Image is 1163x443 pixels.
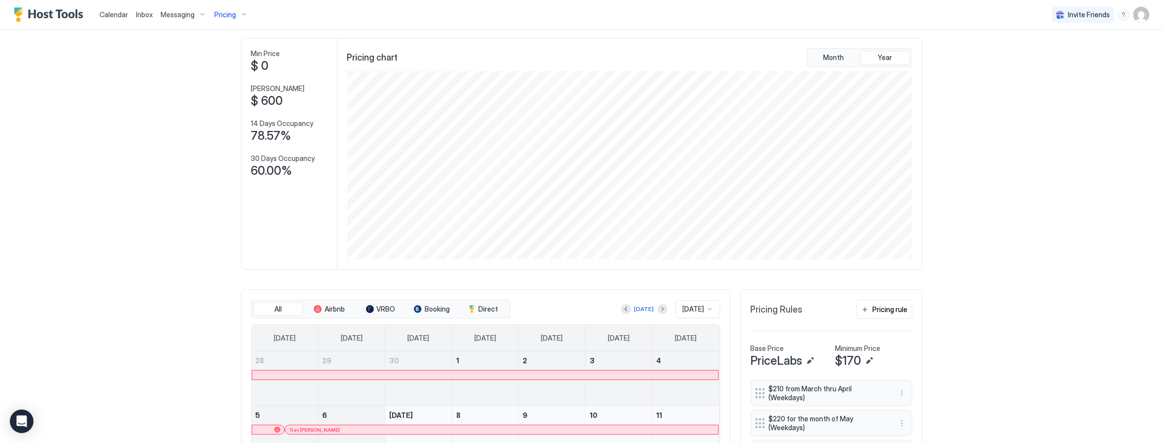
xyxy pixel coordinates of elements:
[896,417,908,429] button: More options
[319,406,385,424] a: October 6, 2025
[251,128,292,143] span: 78.57%
[873,304,908,315] div: Pricing rule
[289,427,340,433] span: Trav [PERSON_NAME]
[161,10,195,19] span: Messaging
[385,351,452,406] td: September 30, 2025
[251,119,314,128] span: 14 Days Occupancy
[656,356,661,365] span: 4
[407,334,429,343] span: [DATE]
[251,59,269,73] span: $ 0
[323,411,328,419] span: 6
[389,356,399,365] span: 30
[251,163,293,178] span: 60.00%
[751,304,803,316] span: Pricing Rules
[389,411,413,419] span: [DATE]
[652,406,719,424] a: October 11, 2025
[456,356,459,365] span: 1
[305,302,354,316] button: Airbnb
[896,417,908,429] div: menu
[136,9,153,20] a: Inbox
[861,51,910,64] button: Year
[523,411,528,419] span: 9
[519,351,585,370] a: October 2, 2025
[479,305,498,314] span: Direct
[586,406,652,424] a: October 10, 2025
[864,355,875,367] button: Edit
[214,10,236,19] span: Pricing
[608,334,630,343] span: [DATE]
[751,380,912,406] div: $210 from March thru April (Weekdays) menu
[633,303,656,315] button: [DATE]
[824,53,844,62] span: Month
[252,351,318,370] a: September 28, 2025
[1118,9,1130,21] div: menu
[523,356,527,365] span: 2
[621,304,631,314] button: Previous month
[289,427,714,433] div: Trav [PERSON_NAME]
[274,305,282,314] span: All
[804,355,816,367] button: Edit
[356,302,405,316] button: VRBO
[341,334,363,343] span: [DATE]
[665,325,706,351] a: Saturday
[10,410,33,433] div: Open Intercom Messenger
[459,302,508,316] button: Direct
[274,334,296,343] span: [DATE]
[751,353,802,368] span: PriceLabs
[136,10,153,19] span: Inbox
[251,300,510,318] div: tab-group
[331,325,372,351] a: Monday
[325,305,345,314] span: Airbnb
[590,356,595,365] span: 3
[807,48,912,67] div: tab-group
[100,10,128,19] span: Calendar
[377,305,396,314] span: VRBO
[264,325,305,351] a: Sunday
[541,334,563,343] span: [DATE]
[652,351,719,370] a: October 4, 2025
[835,353,862,368] span: $170
[474,334,496,343] span: [DATE]
[465,325,506,351] a: Wednesday
[769,384,886,402] span: $210 from March thru April (Weekdays)
[683,305,704,314] span: [DATE]
[385,351,452,370] a: September 30, 2025
[652,351,719,406] td: October 4, 2025
[251,49,280,58] span: Min Price
[751,344,784,353] span: Base Price
[590,411,598,419] span: 10
[398,325,439,351] a: Tuesday
[252,406,318,424] a: October 5, 2025
[878,53,892,62] span: Year
[809,51,859,64] button: Month
[598,325,639,351] a: Friday
[452,351,519,370] a: October 1, 2025
[658,304,667,314] button: Next month
[452,406,519,424] a: October 8, 2025
[585,351,652,406] td: October 3, 2025
[519,406,585,424] a: October 9, 2025
[532,325,573,351] a: Thursday
[456,411,461,419] span: 8
[100,9,128,20] a: Calendar
[769,414,886,432] span: $220 for the month of May (Weekdays)
[1068,10,1110,19] span: Invite Friends
[251,84,305,93] span: [PERSON_NAME]
[751,410,912,436] div: $220 for the month of May (Weekdays) menu
[14,7,88,22] a: Host Tools Logo
[254,302,303,316] button: All
[519,351,586,406] td: October 2, 2025
[252,351,319,406] td: September 28, 2025
[896,387,908,399] button: More options
[835,344,881,353] span: Minimum Price
[675,334,697,343] span: [DATE]
[896,387,908,399] div: menu
[452,351,519,406] td: October 1, 2025
[385,406,452,424] a: October 7, 2025
[656,411,662,419] span: 11
[634,305,654,314] div: [DATE]
[1133,7,1149,23] div: User profile
[256,411,261,419] span: 5
[407,302,457,316] button: Booking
